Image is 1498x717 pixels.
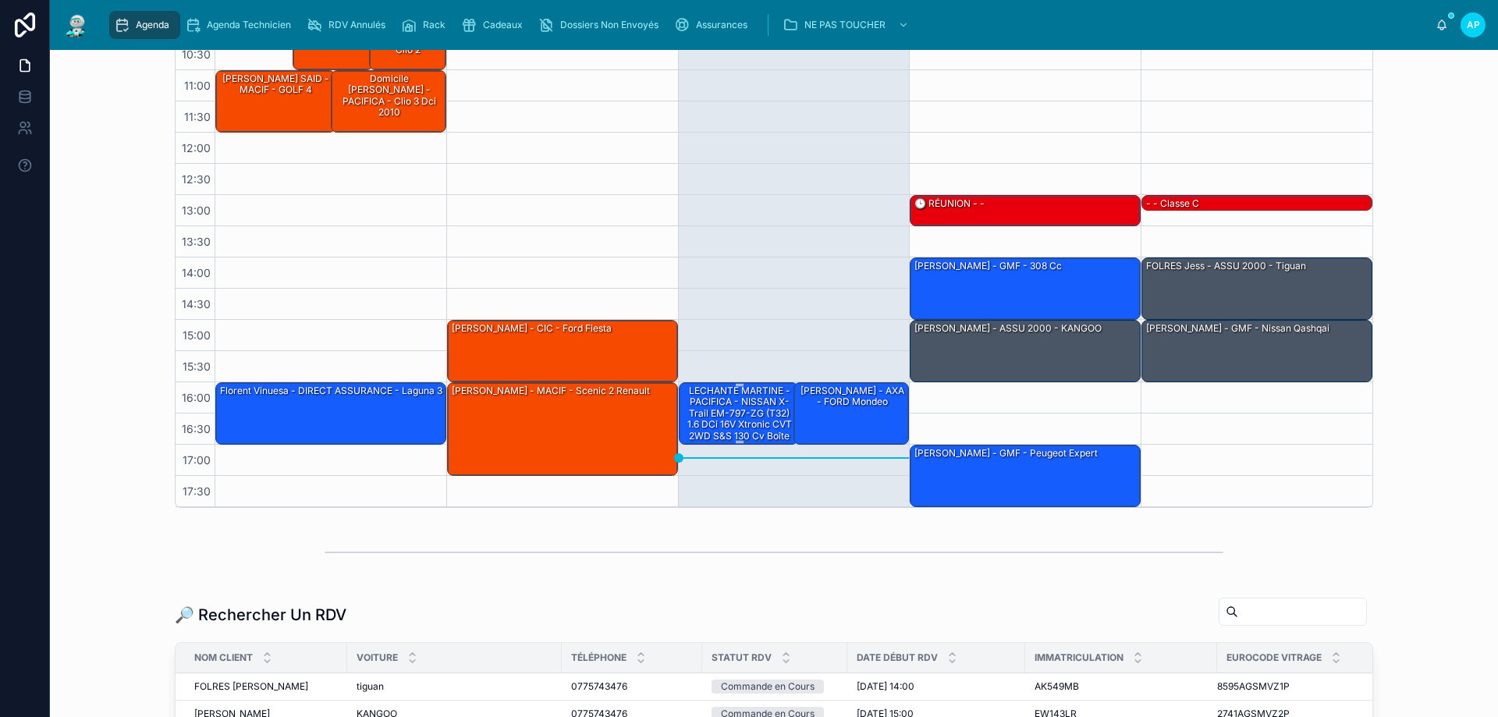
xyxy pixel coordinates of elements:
span: Date Début RDV [857,651,938,664]
div: [PERSON_NAME] - ASSU 2000 - KANGOO [913,321,1103,335]
span: RDV Annulés [328,19,385,31]
span: 8595AGSMVZ1P [1217,680,1290,693]
span: NE PAS TOUCHER [804,19,886,31]
span: tiguan [357,680,384,693]
span: 12:30 [178,172,215,186]
span: 15:00 [179,328,215,342]
div: [PERSON_NAME] - CIC - ford fiesta [450,321,613,335]
div: Domicile [PERSON_NAME] - PACIFICA - clio 3 dci 2010 [332,71,445,132]
span: 13:30 [178,235,215,248]
div: LECHANTE MARTINE - PACIFICA - NISSAN X-Trail EM-797-ZG (T32) 1.6 dCi 16V Xtronic CVT 2WD S&S 130 ... [680,383,798,444]
span: 14:30 [178,297,215,311]
span: 10:30 [178,48,215,61]
div: [PERSON_NAME] - GMF - Nissan qashqai [1145,321,1331,335]
div: [PERSON_NAME] SAID - MACIF - GOLF 4 [218,72,334,98]
h1: 🔎 Rechercher Un RDV [175,604,346,626]
span: 15:30 [179,360,215,373]
div: [PERSON_NAME] - GMF - Peugeot expert [911,445,1140,506]
div: [PERSON_NAME] - MACIF - scenic 2 renault [450,384,651,398]
span: 17:30 [179,485,215,498]
a: RDV Annulés [302,11,396,39]
span: Assurances [696,19,747,31]
a: Agenda Technicien [180,11,302,39]
a: 0775743476 [571,680,693,693]
div: Commande en Cours [721,680,815,694]
span: Téléphone [571,651,627,664]
div: Domicile [PERSON_NAME] - PACIFICA - clio 3 dci 2010 [334,72,445,120]
a: Dossiers Non Envoyés [534,11,669,39]
div: LECHANTE MARTINE - PACIFICA - NISSAN X-Trail EM-797-ZG (T32) 1.6 dCi 16V Xtronic CVT 2WD S&S 130 ... [682,384,797,454]
div: [PERSON_NAME] - CIC - ford fiesta [448,321,677,382]
span: Nom Client [194,651,253,664]
span: Agenda Technicien [207,19,291,31]
div: Florent Vinuesa - DIRECT ASSURANCE - laguna 3 [218,384,444,398]
div: [PERSON_NAME] - AXA - FORD mondeo [794,383,908,444]
a: Rack [396,11,456,39]
a: Agenda [109,11,180,39]
span: 11:30 [180,110,215,123]
span: AP [1467,19,1480,31]
div: scrollable content [103,8,1436,42]
span: Immatriculation [1035,651,1123,664]
div: Florent Vinuesa - DIRECT ASSURANCE - laguna 3 [216,383,445,444]
span: Dossiers Non Envoyés [560,19,658,31]
a: AK549MB [1035,680,1208,693]
div: 🕒 RÉUNION - - [913,197,986,211]
div: FOLRES jess - ASSU 2000 - tiguan [1142,258,1372,319]
span: 14:00 [178,266,215,279]
div: [PERSON_NAME] - GMF - 308 cc [913,259,1063,273]
span: Eurocode Vitrage [1226,651,1322,664]
span: 16:30 [178,422,215,435]
a: 8595AGSMVZ1P [1217,680,1363,693]
span: Rack [423,19,445,31]
span: AK549MB [1035,680,1079,693]
a: Assurances [669,11,758,39]
a: tiguan [357,680,552,693]
span: 13:00 [178,204,215,217]
div: - - classe c [1142,196,1372,211]
div: [PERSON_NAME] SAID - MACIF - GOLF 4 [216,71,335,132]
a: Commande en Cours [712,680,838,694]
span: 11:00 [180,79,215,92]
div: - - classe c [1145,197,1201,211]
a: FOLRES [PERSON_NAME] [194,680,338,693]
span: Agenda [136,19,169,31]
span: 17:00 [179,453,215,467]
div: [PERSON_NAME] - GMF - 308 cc [911,258,1140,319]
a: [DATE] 14:00 [857,680,1016,693]
div: FOLRES jess - ASSU 2000 - tiguan [1145,259,1308,273]
span: Cadeaux [483,19,523,31]
div: [PERSON_NAME] - AXA - FORD mondeo [797,384,907,410]
span: 0775743476 [571,680,627,693]
span: FOLRES [PERSON_NAME] [194,680,308,693]
div: [PERSON_NAME] - GMF - Nissan qashqai [1142,321,1372,382]
span: 12:00 [178,141,215,154]
div: [PERSON_NAME] - GMF - Peugeot expert [913,446,1099,460]
div: [PERSON_NAME] - MACIF - scenic 2 renault [448,383,677,475]
span: 16:00 [178,391,215,404]
div: 🕒 RÉUNION - - [911,196,1140,225]
a: Cadeaux [456,11,534,39]
div: [PERSON_NAME] - ASSU 2000 - KANGOO [911,321,1140,382]
img: App logo [62,12,91,37]
a: NE PAS TOUCHER [778,11,917,39]
span: [DATE] 14:00 [857,680,914,693]
span: Voiture [357,651,398,664]
span: Statut RDV [712,651,772,664]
